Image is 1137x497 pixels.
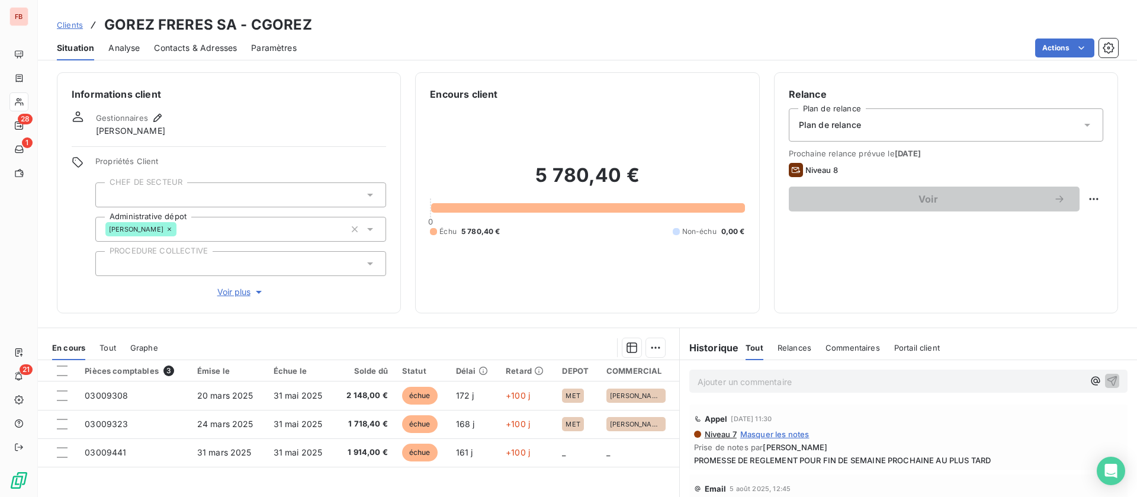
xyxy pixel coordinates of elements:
span: Tout [99,343,116,352]
span: 28 [18,114,33,124]
span: _ [562,447,566,457]
div: COMMERCIAL [606,366,672,376]
span: échue [402,415,438,433]
span: MET [566,421,580,428]
img: Logo LeanPay [9,471,28,490]
h3: GOREZ FRERES SA - CGOREZ [104,14,312,36]
h2: 5 780,40 € [430,163,744,199]
div: DEPOT [562,366,592,376]
span: [PERSON_NAME] [763,443,827,452]
div: Statut [402,366,442,376]
input: Ajouter une valeur [105,258,115,269]
div: Retard [506,366,548,376]
span: Relances [778,343,811,352]
span: PROMESSE DE REGLEMENT POUR FIN DE SEMAINE PROCHAINE AU PLUS TARD [694,456,1123,465]
span: Contacts & Adresses [154,42,237,54]
div: Émise le [197,366,259,376]
span: 0 [428,217,433,226]
span: [DATE] [895,149,921,158]
h6: Relance [789,87,1103,101]
span: Non-échu [682,226,717,237]
span: 21 [20,364,33,375]
span: Niveau 7 [704,429,737,439]
span: Portail client [894,343,940,352]
span: 20 mars 2025 [197,390,253,400]
span: 168 j [456,419,475,429]
span: 172 j [456,390,474,400]
span: 2 148,00 € [342,390,387,402]
span: 1 718,40 € [342,418,387,430]
span: 3 [163,365,174,376]
span: échue [402,444,438,461]
span: En cours [52,343,85,352]
span: _ [606,447,610,457]
span: Prise de notes par [694,443,1123,452]
span: Email [705,484,727,493]
span: 03009308 [85,390,128,400]
span: +100 j [506,390,530,400]
span: 1 [22,137,33,148]
span: 24 mars 2025 [197,419,253,429]
div: Pièces comptables [85,365,183,376]
a: Clients [57,19,83,31]
h6: Informations client [72,87,386,101]
span: 5 780,40 € [461,226,500,237]
span: [PERSON_NAME] [96,125,165,137]
span: échue [402,387,438,405]
div: Délai [456,366,492,376]
button: Voir [789,187,1080,211]
span: 03009323 [85,419,128,429]
span: 1 914,00 € [342,447,387,458]
span: Gestionnaires [96,113,148,123]
div: Échue le [274,366,328,376]
span: Niveau 8 [805,165,838,175]
span: Tout [746,343,763,352]
span: Paramètres [251,42,297,54]
span: Plan de relance [799,119,861,131]
span: 161 j [456,447,473,457]
div: FB [9,7,28,26]
span: 31 mars 2025 [197,447,252,457]
span: +100 j [506,447,530,457]
span: Commentaires [826,343,880,352]
span: Voir plus [217,286,265,298]
input: Ajouter une valeur [176,224,186,235]
span: Analyse [108,42,140,54]
h6: Encours client [430,87,497,101]
span: Appel [705,414,728,424]
span: [PERSON_NAME] [610,421,662,428]
span: [PERSON_NAME] [109,226,163,233]
h6: Historique [680,341,739,355]
span: 31 mai 2025 [274,390,323,400]
span: Propriétés Client [95,156,386,173]
span: 0,00 € [721,226,745,237]
span: 03009441 [85,447,126,457]
span: +100 j [506,419,530,429]
span: Échu [439,226,457,237]
span: Masquer les notes [740,429,810,439]
span: 31 mai 2025 [274,447,323,457]
span: [DATE] 11:30 [731,415,772,422]
div: Solde dû [342,366,387,376]
button: Voir plus [95,286,386,299]
span: Situation [57,42,94,54]
span: 31 mai 2025 [274,419,323,429]
span: MET [566,392,580,399]
span: [PERSON_NAME] [610,392,662,399]
span: Graphe [130,343,158,352]
span: Prochaine relance prévue le [789,149,1103,158]
span: 5 août 2025, 12:45 [730,485,791,492]
div: Open Intercom Messenger [1097,457,1125,485]
span: Clients [57,20,83,30]
input: Ajouter une valeur [105,190,115,200]
span: Voir [803,194,1054,204]
button: Actions [1035,39,1094,57]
